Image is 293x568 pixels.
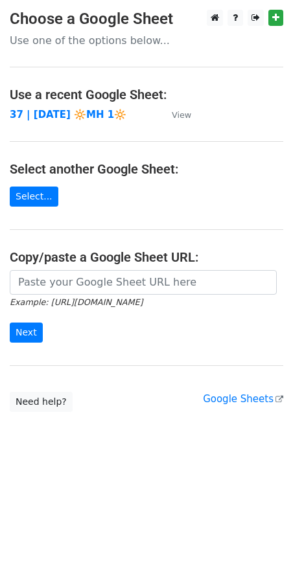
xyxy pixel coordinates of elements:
h4: Select another Google Sheet: [10,161,283,177]
h4: Use a recent Google Sheet: [10,87,283,102]
a: Select... [10,187,58,207]
a: Google Sheets [203,393,283,405]
h4: Copy/paste a Google Sheet URL: [10,249,283,265]
a: Need help? [10,392,73,412]
p: Use one of the options below... [10,34,283,47]
h3: Choose a Google Sheet [10,10,283,28]
small: View [172,110,191,120]
input: Paste your Google Sheet URL here [10,270,277,295]
input: Next [10,323,43,343]
small: Example: [URL][DOMAIN_NAME] [10,297,143,307]
a: 37 | [DATE] 🔆MH 1🔆 [10,109,126,120]
a: View [159,109,191,120]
